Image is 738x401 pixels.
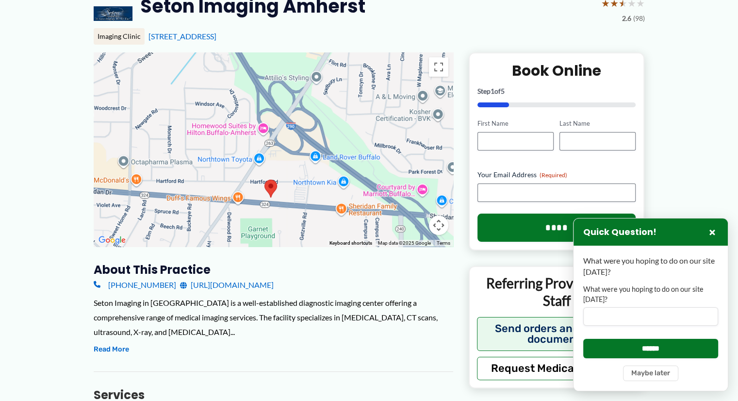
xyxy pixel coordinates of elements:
[706,226,718,238] button: Close
[477,317,637,351] button: Send orders and clinical documents
[94,262,453,277] h3: About this practice
[623,366,678,381] button: Maybe later
[477,119,554,128] label: First Name
[583,284,718,304] label: What were you hoping to do on our site [DATE]?
[378,240,431,246] span: Map data ©2025 Google
[491,87,494,95] span: 1
[148,32,216,41] a: [STREET_ADDRESS]
[94,344,129,355] button: Read More
[477,88,636,95] p: Step of
[96,234,128,247] a: Open this area in Google Maps (opens a new window)
[477,170,636,180] label: Your Email Address
[622,12,631,25] span: 2.6
[633,12,645,25] span: (98)
[329,240,372,247] button: Keyboard shortcuts
[559,119,636,128] label: Last Name
[583,227,656,238] h3: Quick Question!
[437,240,450,246] a: Terms (opens in new tab)
[94,28,145,45] div: Imaging Clinic
[501,87,505,95] span: 5
[540,171,567,179] span: (Required)
[94,296,453,339] div: Seton Imaging in [GEOGRAPHIC_DATA] is a well-established diagnostic imaging center offering a com...
[477,357,637,380] button: Request Medical Records
[583,255,718,277] p: What were you hoping to do on our site [DATE]?
[477,274,637,310] p: Referring Providers and Staff
[94,278,176,292] a: [PHONE_NUMBER]
[429,216,448,235] button: Map camera controls
[429,57,448,77] button: Toggle fullscreen view
[477,61,636,80] h2: Book Online
[96,234,128,247] img: Google
[180,278,274,292] a: [URL][DOMAIN_NAME]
